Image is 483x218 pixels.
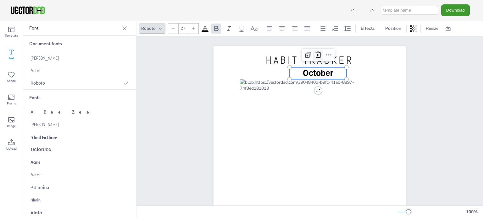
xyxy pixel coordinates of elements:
[359,25,376,31] span: Effects
[29,21,119,36] p: Font
[23,36,136,52] div: Document fonts
[31,122,59,127] span: [PERSON_NAME]
[441,4,470,16] button: Download
[303,68,333,78] span: October
[266,54,354,67] span: HABIT TRACKER
[382,6,438,15] input: template name
[6,146,17,151] span: Upload
[7,124,16,129] span: Image
[464,209,479,215] div: 100 %
[31,109,94,115] span: A Bee Zee
[31,172,41,178] span: Actor
[5,33,18,38] span: Template
[8,56,14,61] span: Text
[31,81,45,86] span: Roboto
[7,101,16,106] span: Frame
[31,160,40,165] span: Acme
[10,6,46,15] img: VectorDad-1.png
[423,24,441,34] button: Resize
[31,197,41,203] span: Aladin
[7,78,16,83] span: Shape
[31,55,59,61] span: [PERSON_NAME]
[140,24,157,33] div: Roboto
[31,210,42,215] span: Alata
[31,68,41,73] span: Actor
[384,25,402,31] span: Position
[31,147,52,152] span: Aclonica
[31,184,49,190] span: Adamina
[23,90,136,106] div: Fonts
[31,134,57,140] span: Abril Fatface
